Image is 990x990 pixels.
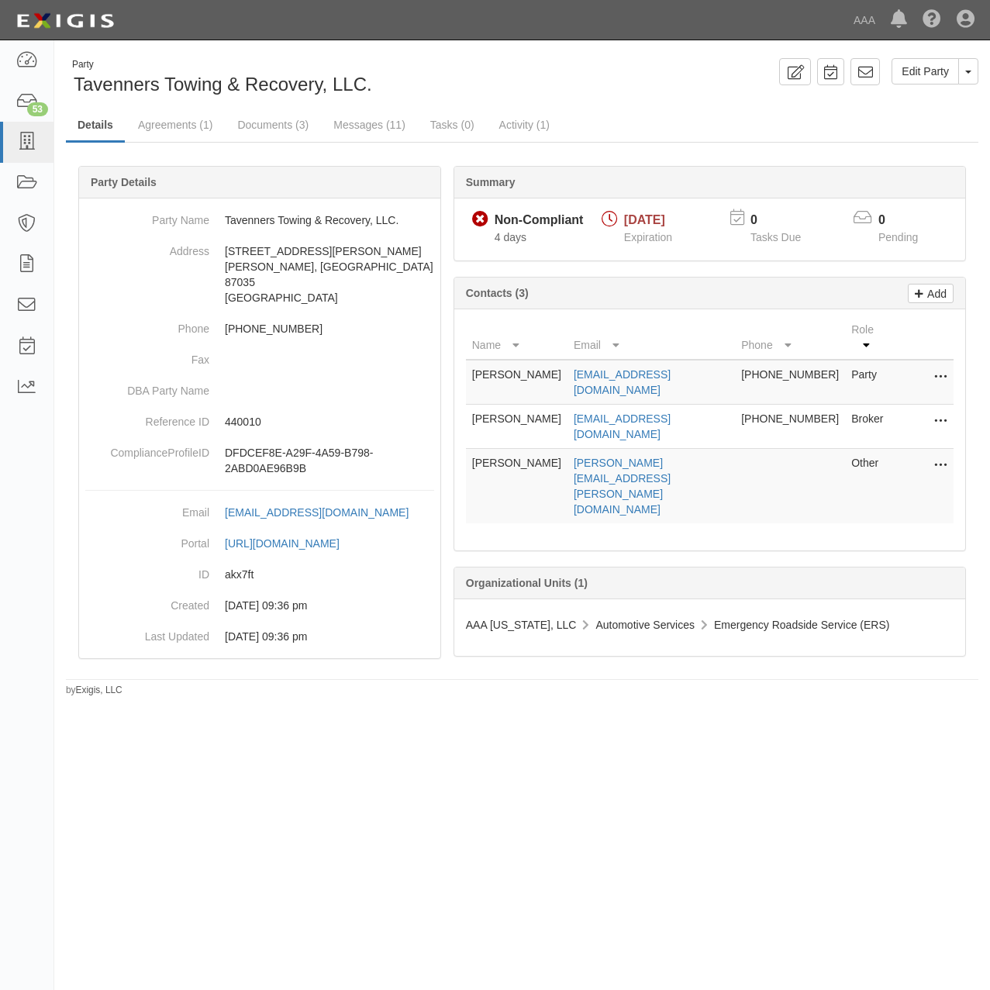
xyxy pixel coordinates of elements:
[74,74,372,95] span: Tavenners Towing & Recovery, LLC.
[85,559,434,590] dd: akx7ft
[72,58,372,71] div: Party
[878,212,937,229] p: 0
[85,437,209,461] dt: ComplianceProfileID
[126,109,224,140] a: Agreements (1)
[624,213,665,226] span: [DATE]
[66,58,511,98] div: Tavenners Towing & Recovery, LLC.
[466,405,567,449] td: [PERSON_NAME]
[76,685,122,695] a: Exigis, LLC
[466,360,567,405] td: [PERSON_NAME]
[845,316,892,360] th: Role
[923,285,947,302] p: Add
[85,497,209,520] dt: Email
[892,58,959,85] a: Edit Party
[85,205,434,236] dd: Tavenners Towing & Recovery, LLC.
[85,528,209,551] dt: Portal
[322,109,417,140] a: Messages (11)
[66,109,125,143] a: Details
[85,590,434,621] dd: 03/09/2023 09:36 pm
[466,176,516,188] b: Summary
[225,414,434,429] p: 440010
[225,506,426,519] a: [EMAIL_ADDRESS][DOMAIN_NAME]
[85,559,209,582] dt: ID
[85,344,209,367] dt: Fax
[472,212,488,228] i: Non-Compliant
[466,316,567,360] th: Name
[595,619,695,631] span: Automotive Services
[495,212,584,229] div: Non-Compliant
[846,5,883,36] a: AAA
[574,457,671,516] a: [PERSON_NAME][EMAIL_ADDRESS][PERSON_NAME][DOMAIN_NAME]
[85,236,434,313] dd: [STREET_ADDRESS][PERSON_NAME] [PERSON_NAME], [GEOGRAPHIC_DATA] 87035 [GEOGRAPHIC_DATA]
[66,684,122,697] small: by
[488,109,561,140] a: Activity (1)
[845,360,892,405] td: Party
[567,316,735,360] th: Email
[466,619,577,631] span: AAA [US_STATE], LLC
[225,537,357,550] a: [URL][DOMAIN_NAME]
[750,231,801,243] span: Tasks Due
[225,445,434,476] p: DFDCEF8E-A29F-4A59-B798-2ABD0AE96B9B
[225,505,409,520] div: [EMAIL_ADDRESS][DOMAIN_NAME]
[923,11,941,29] i: Help Center - Complianz
[85,590,209,613] dt: Created
[85,621,209,644] dt: Last Updated
[574,412,671,440] a: [EMAIL_ADDRESS][DOMAIN_NAME]
[466,287,529,299] b: Contacts (3)
[624,231,672,243] span: Expiration
[735,360,845,405] td: [PHONE_NUMBER]
[735,316,845,360] th: Phone
[878,231,918,243] span: Pending
[714,619,889,631] span: Emergency Roadside Service (ERS)
[466,449,567,524] td: [PERSON_NAME]
[85,313,209,336] dt: Phone
[85,313,434,344] dd: [PHONE_NUMBER]
[735,405,845,449] td: [PHONE_NUMBER]
[845,449,892,524] td: Other
[91,176,157,188] b: Party Details
[226,109,320,140] a: Documents (3)
[85,236,209,259] dt: Address
[85,375,209,398] dt: DBA Party Name
[750,212,820,229] p: 0
[908,284,954,303] a: Add
[27,102,48,116] div: 53
[85,406,209,429] dt: Reference ID
[495,231,526,243] span: Since 09/14/2025
[845,405,892,449] td: Broker
[419,109,486,140] a: Tasks (0)
[574,368,671,396] a: [EMAIL_ADDRESS][DOMAIN_NAME]
[85,205,209,228] dt: Party Name
[466,577,588,589] b: Organizational Units (1)
[85,621,434,652] dd: 03/09/2023 09:36 pm
[12,7,119,35] img: logo-5460c22ac91f19d4615b14bd174203de0afe785f0fc80cf4dbbc73dc1793850b.png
